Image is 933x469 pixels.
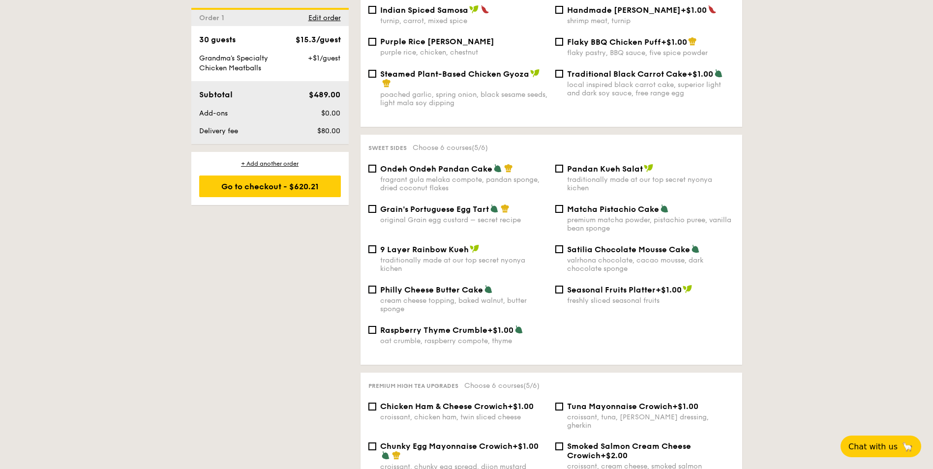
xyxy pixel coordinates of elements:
span: +$1.00 [687,69,713,79]
img: icon-spicy.37a8142b.svg [708,5,717,14]
span: 9 Layer Rainbow Kueh [380,245,469,254]
div: Go to checkout - $620.21 [199,176,341,197]
img: icon-chef-hat.a58ddaea.svg [392,451,401,460]
div: premium matcha powder, pistachio puree, vanilla bean sponge [567,216,734,233]
span: Flaky BBQ Chicken Puff [567,37,661,47]
input: Smoked Salmon Cream Cheese Crowich+$2.00croissant, cream cheese, smoked salmon [555,442,563,450]
span: Choose 6 courses [413,144,488,152]
div: fragrant gula melaka compote, pandan sponge, dried coconut flakes [380,176,547,192]
span: +$2.00 [601,451,628,460]
img: icon-vegetarian.fe4039eb.svg [493,164,502,173]
div: 30 guests [199,34,236,46]
input: Chunky Egg Mayonnaise Crowich+$1.00croissant, chunky egg spread, dijon mustard [368,442,376,450]
span: +$1/guest [308,54,340,62]
div: croissant, chicken ham, twin sliced cheese [380,413,547,421]
div: $15.3/guest [296,34,341,46]
div: local inspired black carrot cake, superior light and dark soy sauce, free range egg [567,81,734,97]
span: Sweet sides [368,145,407,151]
span: Choose 6 courses [464,381,540,390]
span: Satilia Chocolate Mousse Cake [567,245,690,254]
span: +$1.00 [661,37,687,47]
input: Tuna Mayonnaise Crowich+$1.00croissant, tuna, [PERSON_NAME] dressing, gherkin [555,403,563,410]
img: icon-chef-hat.a58ddaea.svg [501,204,510,213]
img: icon-vegan.f8ff3823.svg [644,164,654,173]
span: Chat with us [848,442,898,451]
span: +$1.00 [508,402,534,411]
img: icon-vegetarian.fe4039eb.svg [514,325,523,334]
span: +$1.00 [672,402,698,411]
span: +$1.00 [656,285,682,294]
img: icon-chef-hat.a58ddaea.svg [688,37,697,46]
img: icon-vegetarian.fe4039eb.svg [660,204,669,213]
input: Philly Cheese Butter Cakecream cheese topping, baked walnut, butter sponge [368,286,376,293]
span: (5/6) [523,381,540,390]
div: purple rice, chicken, chestnut [380,48,547,57]
span: +$1.00 [512,441,539,451]
img: icon-vegetarian.fe4039eb.svg [691,244,700,253]
span: Smoked Salmon Cream Cheese Crowich [567,441,691,460]
img: icon-vegan.f8ff3823.svg [530,69,540,78]
input: Steamed Plant-Based Chicken Gyozapoached garlic, spring onion, black sesame seeds, light mala soy... [368,70,376,78]
span: $489.00 [309,90,340,99]
img: icon-vegetarian.fe4039eb.svg [490,204,499,213]
input: Pandan Kueh Salattraditionally made at our top secret nyonya kichen [555,165,563,173]
span: Ondeh Ondeh Pandan Cake [380,164,492,174]
span: Indian Spiced Samosa [380,5,468,15]
div: flaky pastry, BBQ sauce, five spice powder [567,49,734,57]
button: Chat with us🦙 [841,436,921,457]
span: Matcha Pistachio Cake [567,205,659,214]
span: (5/6) [472,144,488,152]
span: Handmade [PERSON_NAME] [567,5,681,15]
span: Grain's Portuguese Egg Tart [380,205,489,214]
span: +$1.00 [487,325,513,335]
input: Chicken Ham & Cheese Crowich+$1.00croissant, chicken ham, twin sliced cheese [368,403,376,410]
span: Grandma's Specialty Chicken Meatballs [199,54,268,72]
div: oat crumble, raspberry compote, thyme [380,337,547,345]
input: Ondeh Ondeh Pandan Cakefragrant gula melaka compote, pandan sponge, dried coconut flakes [368,165,376,173]
img: icon-chef-hat.a58ddaea.svg [382,79,391,88]
input: Handmade [PERSON_NAME]+$1.00shrimp meat, turnip [555,6,563,14]
div: poached garlic, spring onion, black sesame seeds, light mala soy dipping [380,90,547,107]
span: Traditional Black Carrot Cake [567,69,687,79]
img: icon-spicy.37a8142b.svg [481,5,489,14]
div: freshly sliced seasonal fruits [567,296,734,305]
span: Premium high tea upgrades [368,382,458,389]
input: Matcha Pistachio Cakepremium matcha powder, pistachio puree, vanilla bean sponge [555,205,563,213]
span: Subtotal [199,90,233,99]
input: Seasonal Fruits Platter+$1.00freshly sliced seasonal fruits [555,286,563,293]
div: turnip, carrot, mixed spice [380,17,547,25]
span: $80.00 [317,127,340,135]
span: Edit order [308,14,341,22]
div: traditionally made at our top secret nyonya kichen [380,256,547,273]
img: icon-vegetarian.fe4039eb.svg [484,285,493,293]
span: Raspberry Thyme Crumble [380,325,487,335]
img: icon-vegan.f8ff3823.svg [683,285,692,293]
span: Order 1 [199,14,228,22]
span: +$1.00 [681,5,707,15]
span: Seasonal Fruits Platter [567,285,656,294]
div: croissant, tuna, [PERSON_NAME] dressing, gherkin [567,413,734,430]
div: + Add another order [199,160,341,168]
img: icon-vegan.f8ff3823.svg [470,244,480,253]
span: Chicken Ham & Cheese Crowich [380,402,508,411]
span: Steamed Plant-Based Chicken Gyoza [380,69,529,79]
span: Pandan Kueh Salat [567,164,643,174]
img: icon-chef-hat.a58ddaea.svg [504,164,513,173]
span: Delivery fee [199,127,238,135]
input: Purple Rice [PERSON_NAME]purple rice, chicken, chestnut [368,38,376,46]
div: traditionally made at our top secret nyonya kichen [567,176,734,192]
span: Chunky Egg Mayonnaise Crowich [380,441,512,451]
span: Tuna Mayonnaise Crowich [567,402,672,411]
input: Grain's Portuguese Egg Tartoriginal Grain egg custard – secret recipe [368,205,376,213]
input: Traditional Black Carrot Cake+$1.00local inspired black carrot cake, superior light and dark soy ... [555,70,563,78]
span: Philly Cheese Butter Cake [380,285,483,294]
img: icon-vegetarian.fe4039eb.svg [714,69,723,78]
div: original Grain egg custard – secret recipe [380,216,547,224]
input: Satilia Chocolate Mousse Cakevalrhona chocolate, cacao mousse, dark chocolate sponge [555,245,563,253]
span: $0.00 [321,109,340,117]
div: valrhona chocolate, cacao mousse, dark chocolate sponge [567,256,734,273]
input: Raspberry Thyme Crumble+$1.00oat crumble, raspberry compote, thyme [368,326,376,334]
span: Add-ons [199,109,228,117]
input: Indian Spiced Samosaturnip, carrot, mixed spice [368,6,376,14]
div: shrimp meat, turnip [567,17,734,25]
